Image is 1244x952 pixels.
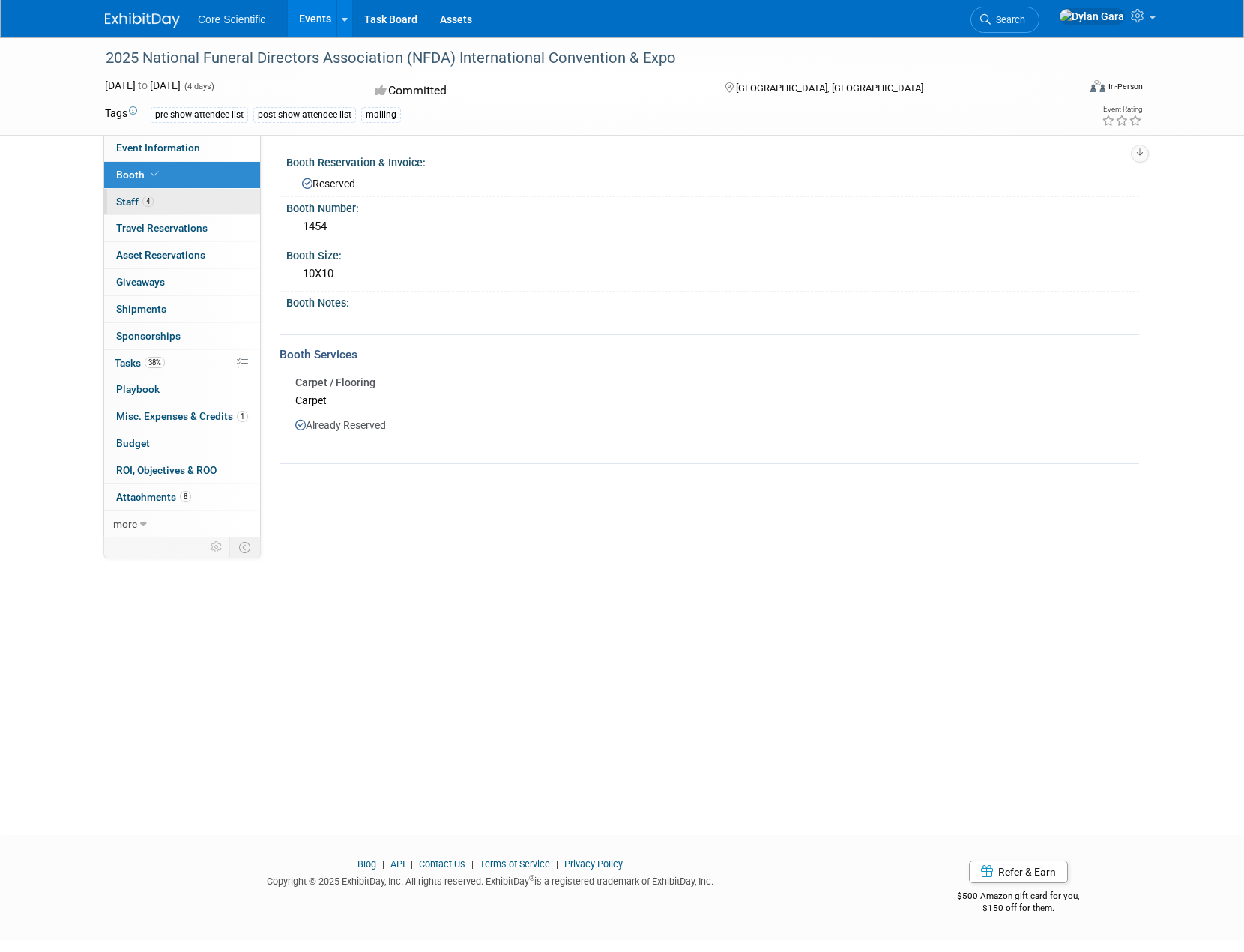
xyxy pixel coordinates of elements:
[104,135,260,161] a: Event Information
[419,858,465,870] a: Contact Us
[407,858,417,870] span: |
[116,142,200,154] span: Event Information
[237,411,248,422] span: 1
[298,215,1128,238] div: 1454
[969,861,1068,883] a: Refer & Earn
[116,303,166,315] span: Shipments
[104,215,260,241] a: Travel Reservations
[970,7,1039,33] a: Search
[280,346,1139,363] div: Booth Services
[198,13,265,25] span: Core Scientific
[286,292,1139,310] div: Booth Notes:
[357,858,376,870] a: Blog
[183,82,214,91] span: (4 days)
[116,410,248,422] span: Misc. Expenses & Credits
[898,880,1140,915] div: $500 Amazon gift card for you,
[104,242,260,268] a: Asset Reservations
[295,375,1128,390] div: Carpet / Flooring
[104,376,260,403] a: Playbook
[298,172,1128,191] div: Reserved
[295,390,1128,410] div: Carpet
[253,107,356,123] div: post-show attendee list
[988,78,1143,100] div: Event Format
[361,107,401,123] div: mailing
[105,871,875,888] div: Copyright © 2025 ExhibitDay, Inc. All rights reserved. ExhibitDay is a registered trademark of Ex...
[564,858,623,870] a: Privacy Policy
[286,244,1139,263] div: Booth Size:
[104,269,260,295] a: Giveaways
[105,13,180,28] img: ExhibitDay
[136,79,150,91] span: to
[105,106,137,123] td: Tags
[286,151,1139,170] div: Booth Reservation & Invoice:
[736,82,923,94] span: [GEOGRAPHIC_DATA], [GEOGRAPHIC_DATA]
[180,491,191,502] span: 8
[151,107,248,123] div: pre-show attendee list
[104,511,260,537] a: more
[552,858,562,870] span: |
[116,249,205,261] span: Asset Reservations
[104,457,260,483] a: ROI, Objectives & ROO
[468,858,477,870] span: |
[142,196,154,207] span: 4
[1108,81,1143,92] div: In-Person
[104,189,260,215] a: Staff4
[116,196,154,208] span: Staff
[113,518,137,530] span: more
[991,14,1025,25] span: Search
[116,330,181,342] span: Sponsorships
[1102,106,1142,113] div: Event Rating
[116,222,208,234] span: Travel Reservations
[898,902,1140,915] div: $150 off for them.
[298,262,1128,286] div: 10X10
[104,323,260,349] a: Sponsorships
[104,350,260,376] a: Tasks38%
[105,79,181,91] span: [DATE] [DATE]
[295,410,1128,445] div: Already Reserved
[116,491,191,503] span: Attachments
[145,357,165,368] span: 38%
[480,858,550,870] a: Terms of Service
[116,383,160,395] span: Playbook
[370,78,701,104] div: Committed
[104,296,260,322] a: Shipments
[378,858,388,870] span: |
[230,537,261,557] td: Toggle Event Tabs
[104,162,260,188] a: Booth
[204,537,230,557] td: Personalize Event Tab Strip
[115,357,165,369] span: Tasks
[286,197,1139,216] div: Booth Number:
[116,276,165,288] span: Giveaways
[100,45,1054,72] div: 2025 National Funeral Directors Association (NFDA) International Convention & Expo
[104,430,260,457] a: Budget
[116,169,162,181] span: Booth
[390,858,405,870] a: API
[116,437,150,449] span: Budget
[151,170,159,178] i: Booth reservation complete
[104,403,260,430] a: Misc. Expenses & Credits1
[116,464,217,476] span: ROI, Objectives & ROO
[1059,8,1125,25] img: Dylan Gara
[529,874,534,882] sup: ®
[104,484,260,510] a: Attachments8
[1090,80,1105,92] img: Format-Inperson.png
